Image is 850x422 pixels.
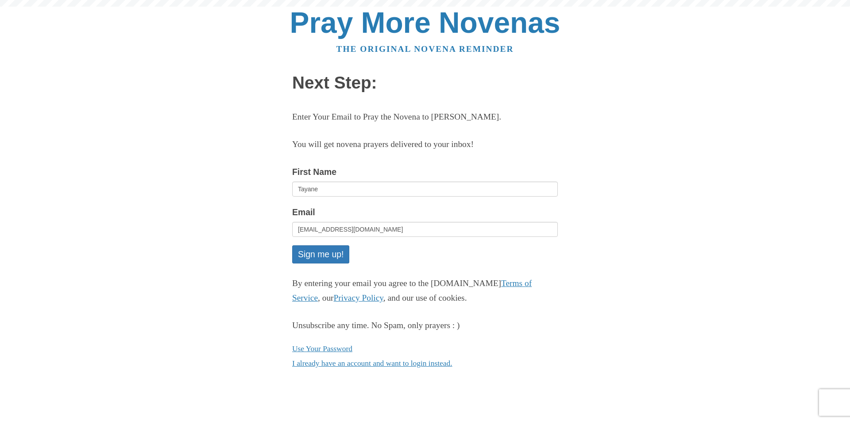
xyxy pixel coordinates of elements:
[292,359,452,368] a: I already have an account and want to login instead.
[292,74,558,93] h1: Next Step:
[292,165,336,179] label: First Name
[334,293,383,302] a: Privacy Policy
[292,205,315,220] label: Email
[292,344,352,353] a: Use Your Password
[292,276,558,306] p: By entering your email you agree to the [DOMAIN_NAME] , our , and our use of cookies.
[292,245,349,263] button: Sign me up!
[292,318,558,333] div: Unsubscribe any time. No Spam, only prayers : )
[290,6,560,39] a: Pray More Novenas
[292,137,558,152] p: You will get novena prayers delivered to your inbox!
[336,44,514,54] a: The original novena reminder
[292,110,558,124] p: Enter Your Email to Pray the Novena to [PERSON_NAME].
[292,182,558,197] input: Optional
